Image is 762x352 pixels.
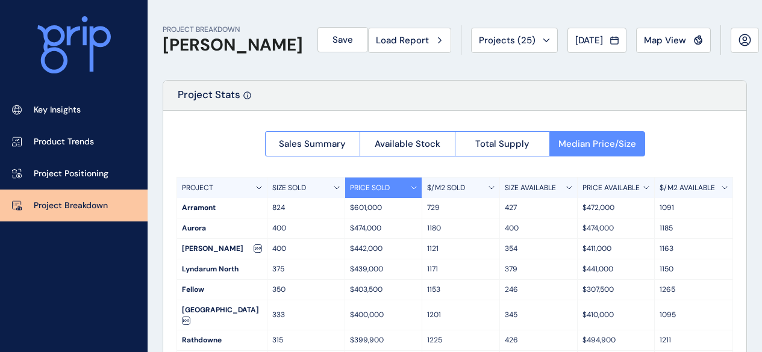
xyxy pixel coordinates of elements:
[163,35,303,55] h1: [PERSON_NAME]
[582,264,650,274] p: $441,000
[350,183,390,193] p: PRICE SOLD
[368,28,451,53] button: Load Report
[427,310,495,320] p: 1201
[333,34,353,46] span: Save
[350,223,417,233] p: $474,000
[582,203,650,213] p: $472,000
[34,104,81,116] p: Key Insights
[177,330,267,350] div: Rathdowne
[479,34,536,46] span: Projects ( 25 )
[582,285,650,295] p: $307,500
[360,131,455,156] button: Available Stock
[505,264,572,274] p: 379
[350,335,417,345] p: $399,900
[427,335,495,345] p: 1225
[178,88,240,110] p: Project Stats
[575,34,603,46] span: [DATE]
[644,34,686,46] span: Map View
[272,244,340,254] p: 400
[660,285,728,295] p: 1265
[182,183,213,193] p: PROJECT
[350,244,417,254] p: $442,000
[163,25,303,35] p: PROJECT BREAKDOWN
[375,138,440,150] span: Available Stock
[455,131,550,156] button: Total Supply
[471,28,558,53] button: Projects (25)
[558,138,636,150] span: Median Price/Size
[636,28,711,53] button: Map View
[177,259,267,279] div: Lyndarum North
[376,34,429,46] span: Load Report
[279,138,346,150] span: Sales Summary
[272,310,340,320] p: 333
[660,310,728,320] p: 1095
[505,203,572,213] p: 427
[350,203,417,213] p: $601,000
[177,198,267,218] div: Arramont
[549,131,645,156] button: Median Price/Size
[272,183,306,193] p: SIZE SOLD
[582,244,650,254] p: $411,000
[272,285,340,295] p: 350
[427,223,495,233] p: 1180
[350,310,417,320] p: $400,000
[582,310,650,320] p: $410,000
[505,183,556,193] p: SIZE AVAILABLE
[272,264,340,274] p: 375
[660,244,728,254] p: 1163
[505,285,572,295] p: 246
[34,136,94,148] p: Product Trends
[265,131,360,156] button: Sales Summary
[272,203,340,213] p: 824
[427,244,495,254] p: 1121
[272,223,340,233] p: 400
[660,335,728,345] p: 1211
[505,244,572,254] p: 354
[427,183,465,193] p: $/M2 SOLD
[505,223,572,233] p: 400
[350,285,417,295] p: $403,500
[505,335,572,345] p: 426
[475,138,529,150] span: Total Supply
[177,218,267,238] div: Aurora
[660,203,728,213] p: 1091
[505,310,572,320] p: 345
[177,280,267,300] div: Fellow
[272,335,340,345] p: 315
[567,28,626,53] button: [DATE]
[350,264,417,274] p: $439,000
[582,335,650,345] p: $494,900
[427,203,495,213] p: 729
[427,264,495,274] p: 1171
[317,27,368,52] button: Save
[34,200,108,212] p: Project Breakdown
[582,223,650,233] p: $474,000
[34,168,108,180] p: Project Positioning
[177,300,267,330] div: [GEOGRAPHIC_DATA]
[582,183,640,193] p: PRICE AVAILABLE
[177,239,267,259] div: [PERSON_NAME]
[660,223,728,233] p: 1185
[660,183,715,193] p: $/M2 AVAILABLE
[427,285,495,295] p: 1153
[660,264,728,274] p: 1150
